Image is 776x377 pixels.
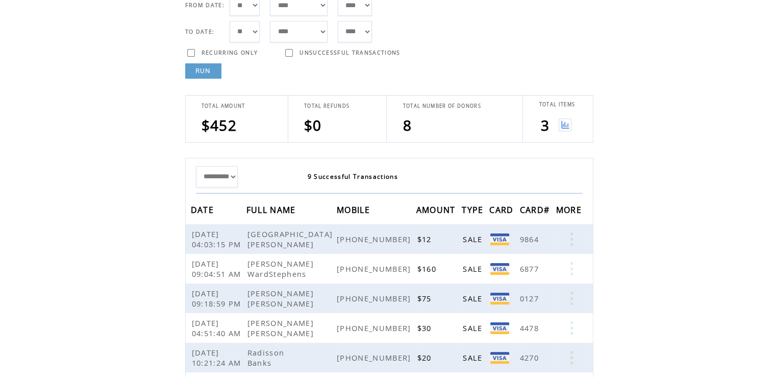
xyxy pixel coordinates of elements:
[490,263,509,275] img: Visa
[417,352,434,363] span: $20
[520,202,553,221] span: CARD#
[462,206,486,213] a: TYPE
[416,206,458,213] a: AMOUNT
[490,322,509,334] img: Visa
[463,323,485,333] span: SALE
[462,202,486,221] span: TYPE
[490,293,509,304] img: Visa
[192,258,244,279] span: [DATE] 09:04:51 AM
[202,103,245,109] span: TOTAL AMOUNT
[520,264,541,274] span: 6877
[337,234,414,244] span: [PHONE_NUMBER]
[185,2,224,9] span: FROM DATE:
[463,234,485,244] span: SALE
[337,202,372,221] span: MOBILE
[559,119,571,131] img: View graph
[304,103,349,109] span: TOTAL REFUNDS
[192,288,244,309] span: [DATE] 09:18:59 PM
[185,63,221,79] a: RUN
[463,293,485,303] span: SALE
[337,206,372,213] a: MOBILE
[192,347,244,368] span: [DATE] 10:21:24 AM
[416,202,458,221] span: AMOUNT
[192,229,244,249] span: [DATE] 04:03:15 PM
[337,323,414,333] span: [PHONE_NUMBER]
[191,202,216,221] span: DATE
[489,206,516,213] a: CARD
[417,293,434,303] span: $75
[247,288,316,309] span: [PERSON_NAME] [PERSON_NAME]
[520,323,541,333] span: 4478
[520,352,541,363] span: 4270
[490,233,509,245] img: Visa
[463,352,485,363] span: SALE
[520,234,541,244] span: 9864
[520,206,553,213] a: CARD#
[417,234,434,244] span: $12
[299,49,400,56] span: UNSUCCESSFUL TRANSACTIONS
[246,206,298,213] a: FULL NAME
[185,28,215,35] span: TO DATE:
[247,258,314,279] span: [PERSON_NAME] WardStephens
[417,264,438,274] span: $160
[247,318,316,338] span: [PERSON_NAME] [PERSON_NAME]
[337,352,414,363] span: [PHONE_NUMBER]
[191,206,216,213] a: DATE
[539,101,575,108] span: TOTAL ITEMS
[490,352,509,364] img: Visa
[192,318,244,338] span: [DATE] 04:51:40 AM
[304,115,322,135] span: $0
[246,202,298,221] span: FULL NAME
[202,115,237,135] span: $452
[337,293,414,303] span: [PHONE_NUMBER]
[202,49,258,56] span: RECURRING ONLY
[403,115,411,135] span: 8
[417,323,434,333] span: $30
[337,264,414,274] span: [PHONE_NUMBER]
[520,293,541,303] span: 0127
[489,202,516,221] span: CARD
[247,347,285,368] span: Radisson Banks
[540,115,549,135] span: 3
[403,103,481,109] span: TOTAL NUMBER OF DONORS
[247,229,333,249] span: [GEOGRAPHIC_DATA] [PERSON_NAME]
[556,202,584,221] span: MORE
[463,264,485,274] span: SALE
[308,172,398,181] span: 9 Successful Transactions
